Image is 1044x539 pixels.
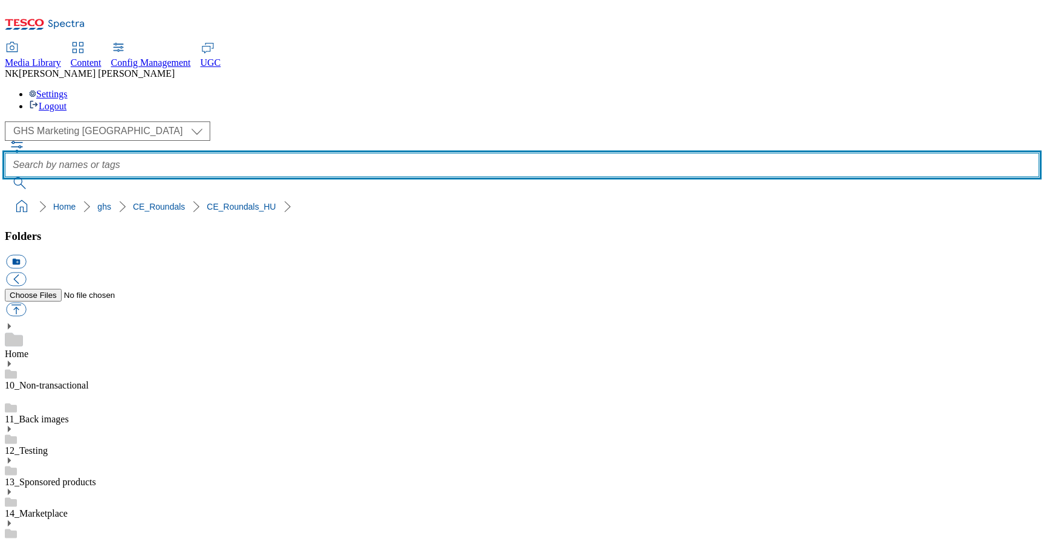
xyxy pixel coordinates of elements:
[97,202,111,211] a: ghs
[53,202,76,211] a: Home
[71,57,101,68] span: Content
[29,89,68,99] a: Settings
[71,43,101,68] a: Content
[133,202,185,211] a: CE_Roundals
[5,380,89,390] a: 10_Non-transactional
[111,57,191,68] span: Config Management
[5,414,69,424] a: 11_Back images
[201,57,221,68] span: UGC
[5,477,96,487] a: 13_Sponsored products
[111,43,191,68] a: Config Management
[5,349,28,359] a: Home
[5,508,68,518] a: 14_Marketplace
[5,153,1039,177] input: Search by names or tags
[207,202,275,211] a: CE_Roundals_HU
[5,195,1039,218] nav: breadcrumb
[5,445,48,456] a: 12_Testing
[5,43,61,68] a: Media Library
[29,101,66,111] a: Logout
[5,57,61,68] span: Media Library
[5,68,19,79] span: NK
[19,68,175,79] span: [PERSON_NAME] [PERSON_NAME]
[5,230,1039,243] h3: Folders
[201,43,221,68] a: UGC
[12,197,31,216] a: home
